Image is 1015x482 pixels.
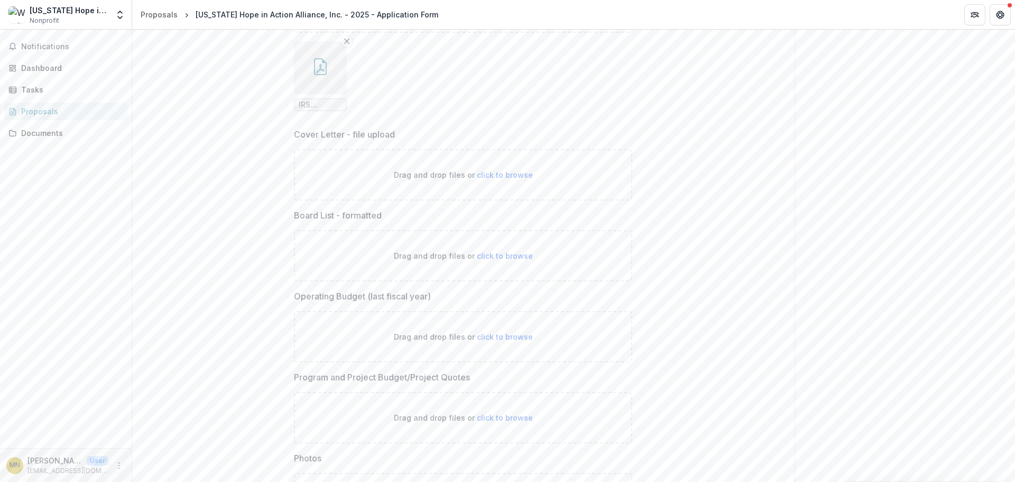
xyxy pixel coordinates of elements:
[136,7,182,22] a: Proposals
[4,81,127,98] a: Tasks
[340,35,353,48] button: Remove File
[113,4,127,25] button: Open entity switcher
[21,84,119,95] div: Tasks
[27,466,108,476] p: [EMAIL_ADDRESS][DOMAIN_NAME]
[477,332,533,341] span: click to browse
[136,7,442,22] nav: breadcrumb
[21,106,119,117] div: Proposals
[294,209,382,222] p: Board List - formatted
[964,4,985,25] button: Partners
[299,101,342,110] span: IRS Letter.pdf
[477,170,533,179] span: click to browse
[10,462,20,469] div: Mary Newlyn
[113,459,125,472] button: More
[30,16,59,25] span: Nonprofit
[294,371,470,384] p: Program and Project Budget/Project Quotes
[477,413,533,422] span: click to browse
[21,62,119,74] div: Dashboard
[394,250,533,261] p: Drag and drop files or
[8,6,25,23] img: West Virginia Hope in Action Alliance, Inc.
[294,41,347,111] div: Remove FileIRS Letter.pdf
[21,128,119,139] div: Documents
[477,251,533,260] span: click to browse
[30,5,108,16] div: [US_STATE] Hope in Action Alliance, Inc.
[4,103,127,120] a: Proposals
[294,452,321,465] p: Photos
[21,42,123,51] span: Notifications
[294,128,395,141] p: Cover Letter - file upload
[990,4,1011,25] button: Get Help
[294,290,431,303] p: Operating Budget (last fiscal year)
[394,331,533,342] p: Drag and drop files or
[196,9,438,20] div: [US_STATE] Hope in Action Alliance, Inc. - 2025 - Application Form
[141,9,178,20] div: Proposals
[394,412,533,423] p: Drag and drop files or
[394,169,533,180] p: Drag and drop files or
[87,456,108,466] p: User
[4,38,127,55] button: Notifications
[4,124,127,142] a: Documents
[27,455,82,466] p: [PERSON_NAME]
[4,59,127,77] a: Dashboard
